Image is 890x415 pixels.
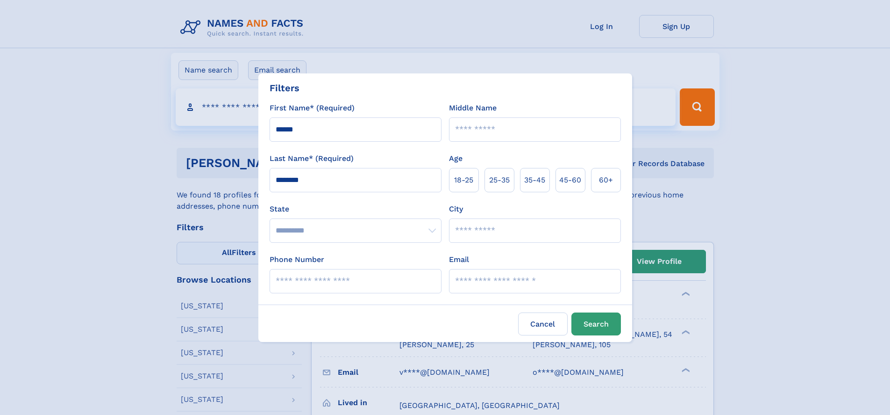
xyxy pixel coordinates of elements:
[518,313,568,335] label: Cancel
[449,254,469,265] label: Email
[270,153,354,164] label: Last Name* (Required)
[449,153,463,164] label: Age
[524,175,545,186] span: 35‑45
[559,175,581,186] span: 45‑60
[599,175,613,186] span: 60+
[270,204,441,215] label: State
[489,175,510,186] span: 25‑35
[449,102,497,114] label: Middle Name
[270,81,299,95] div: Filters
[454,175,473,186] span: 18‑25
[449,204,463,215] label: City
[270,254,324,265] label: Phone Number
[571,313,621,335] button: Search
[270,102,355,114] label: First Name* (Required)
